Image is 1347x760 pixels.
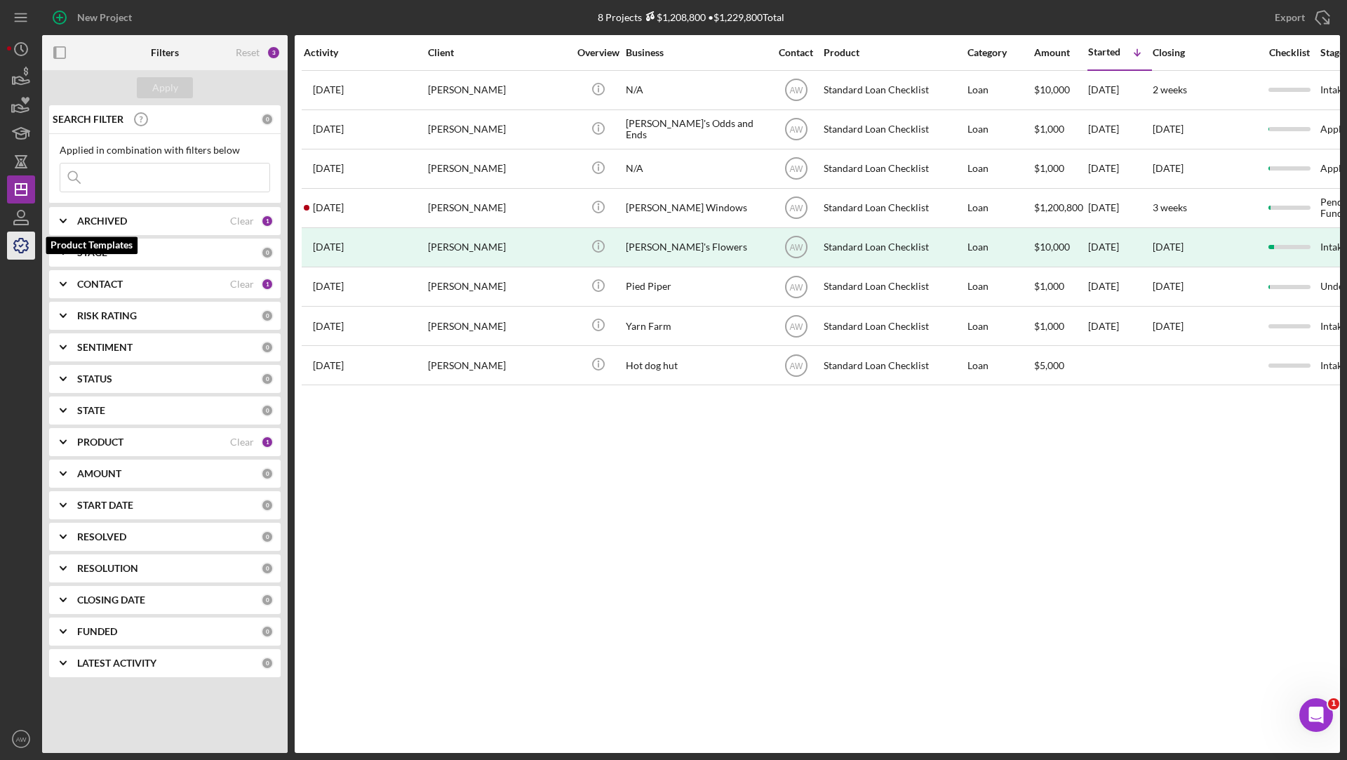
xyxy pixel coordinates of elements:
text: AW [789,282,803,292]
div: Loan [967,189,1033,227]
div: 3 [267,46,281,60]
div: Hot dog hut [626,347,766,384]
span: $1,200,800 [1034,201,1083,213]
div: 0 [261,625,274,638]
div: [PERSON_NAME] [428,111,568,148]
span: 1 [1328,698,1339,709]
div: Loan [967,111,1033,148]
span: $5,000 [1034,359,1064,371]
div: Contact [770,47,822,58]
div: 0 [261,373,274,385]
div: $10,000 [1034,229,1087,266]
div: Standard Loan Checklist [824,229,964,266]
div: Activity [304,47,427,58]
span: $1,000 [1034,320,1064,332]
div: Closing [1153,47,1258,58]
div: 0 [261,113,274,126]
b: RISK RATING [77,310,137,321]
div: 0 [261,341,274,354]
div: [PERSON_NAME] [428,150,568,187]
time: [DATE] [1153,280,1184,292]
span: $1,000 [1034,123,1064,135]
div: Yarn Farm [626,307,766,345]
div: $1,208,800 [642,11,706,23]
div: Clear [230,436,254,448]
time: 3 weeks [1153,201,1187,213]
div: Amount [1034,47,1087,58]
div: 1 [261,278,274,291]
div: 0 [261,404,274,417]
div: Product [824,47,964,58]
div: Overview [572,47,624,58]
div: Standard Loan Checklist [824,307,964,345]
button: AW [7,725,35,753]
time: 2024-04-12 15:20 [313,281,344,292]
div: [PERSON_NAME] [428,268,568,305]
span: $1,000 [1034,280,1064,292]
div: Applied in combination with filters below [60,145,270,156]
div: [PERSON_NAME] [428,72,568,109]
div: Export [1275,4,1305,32]
div: Clear [230,215,254,227]
time: 2025-05-09 14:48 [313,124,344,135]
div: Loan [967,72,1033,109]
div: Started [1088,46,1120,58]
text: AW [15,735,27,743]
div: Loan [967,150,1033,187]
time: 2023-12-21 18:44 [313,321,344,332]
div: Loan [967,347,1033,384]
b: SENTIMENT [77,342,133,353]
button: New Project [42,4,146,32]
span: $10,000 [1034,84,1070,95]
b: FUNDED [77,626,117,637]
b: STATUS [77,373,112,385]
div: [DATE] [1088,150,1151,187]
div: [DATE] [1088,72,1151,109]
div: N/A [626,72,766,109]
text: AW [789,204,803,213]
time: 2025-09-05 19:31 [313,84,344,95]
div: [DATE] [1088,268,1151,305]
div: Loan [967,307,1033,345]
b: PRODUCT [77,436,123,448]
b: AMOUNT [77,468,121,479]
b: START DATE [77,500,133,511]
div: Apply [152,77,178,98]
div: Standard Loan Checklist [824,150,964,187]
div: Standard Loan Checklist [824,347,964,384]
time: [DATE] [1153,123,1184,135]
div: [PERSON_NAME] [428,229,568,266]
div: Standard Loan Checklist [824,268,964,305]
b: STATE [77,405,105,416]
div: [PERSON_NAME] Windows [626,189,766,227]
div: 0 [261,562,274,575]
div: 8 Projects • $1,229,800 Total [598,11,784,23]
time: [DATE] [1153,162,1184,174]
div: Loan [967,268,1033,305]
b: CLOSING DATE [77,594,145,606]
div: Loan [967,229,1033,266]
div: [PERSON_NAME] [428,307,568,345]
div: [PERSON_NAME] [428,189,568,227]
div: Standard Loan Checklist [824,72,964,109]
div: Standard Loan Checklist [824,111,964,148]
div: Client [428,47,568,58]
div: Standard Loan Checklist [824,189,964,227]
div: Pied Piper [626,268,766,305]
time: 2025-05-20 18:41 [313,202,344,213]
text: AW [789,125,803,135]
div: Category [967,47,1033,58]
div: 0 [261,531,274,543]
span: $1,000 [1034,162,1064,174]
time: 2024-12-19 20:26 [313,163,344,174]
div: [PERSON_NAME] [428,347,568,384]
div: New Project [77,4,132,32]
div: Checklist [1259,47,1319,58]
iframe: Intercom live chat [1299,698,1333,732]
b: Filters [151,47,179,58]
time: 2 weeks [1153,84,1187,95]
div: [DATE] [1088,307,1151,345]
div: 1 [261,436,274,448]
div: [DATE] [1153,241,1184,253]
b: CONTACT [77,279,123,290]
